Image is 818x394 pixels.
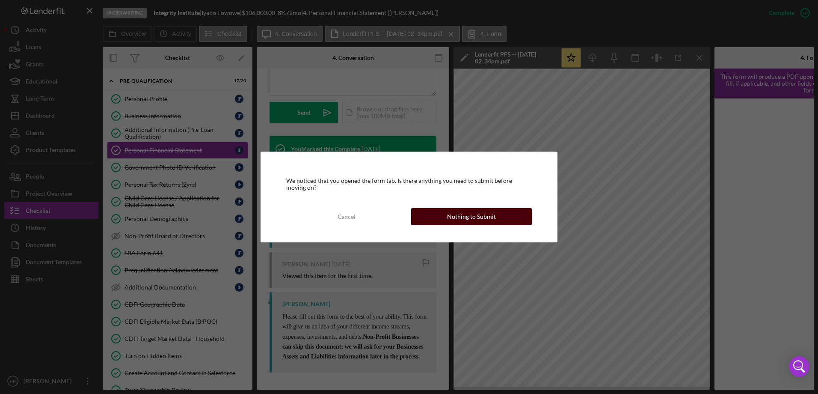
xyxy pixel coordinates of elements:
[789,356,809,377] div: Open Intercom Messenger
[286,208,407,225] button: Cancel
[447,208,496,225] div: Nothing to Submit
[286,177,532,191] div: We noticed that you opened the form tab. Is there anything you need to submit before moving on?
[411,208,532,225] button: Nothing to Submit
[338,208,356,225] div: Cancel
